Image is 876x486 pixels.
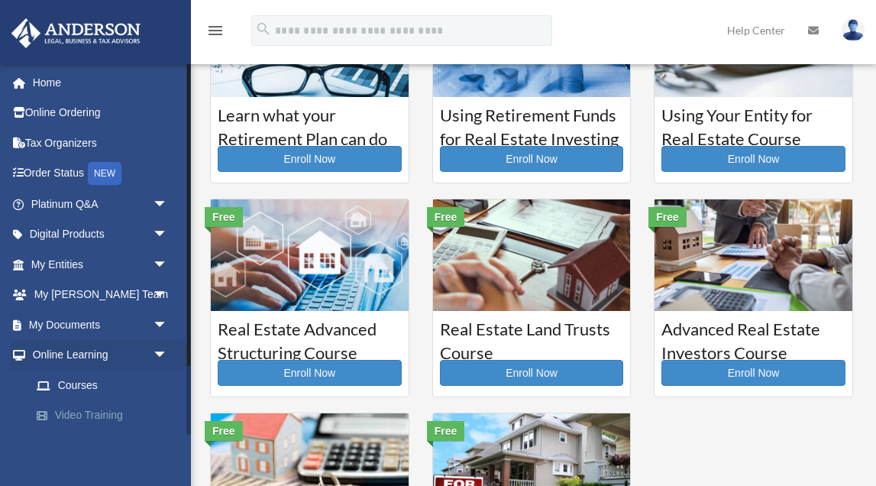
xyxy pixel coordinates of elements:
h3: Using Retirement Funds for Real Estate Investing Course [440,104,624,142]
a: Enroll Now [661,146,845,172]
span: arrow_drop_down [153,249,183,280]
span: arrow_drop_down [153,340,183,371]
a: Tax Organizers [11,128,191,158]
h3: Learn what your Retirement Plan can do for you [218,104,402,142]
a: Courses [21,370,183,400]
div: Free [427,421,465,441]
a: Resources [21,430,191,461]
a: Enroll Now [218,146,402,172]
div: Free [427,207,465,227]
a: menu [206,27,225,40]
h3: Using Your Entity for Real Estate Course [661,104,845,142]
a: My Documentsarrow_drop_down [11,309,191,340]
i: menu [206,21,225,40]
a: Order StatusNEW [11,158,191,190]
div: Free [648,207,687,227]
a: Platinum Q&Aarrow_drop_down [11,189,191,219]
a: Enroll Now [661,360,845,386]
div: NEW [88,162,121,185]
img: Anderson Advisors Platinum Portal [7,18,145,48]
a: Enroll Now [218,360,402,386]
img: User Pic [842,19,865,41]
a: Online Learningarrow_drop_down [11,340,191,371]
a: Enroll Now [440,360,624,386]
span: arrow_drop_down [153,309,183,341]
a: Digital Productsarrow_drop_down [11,219,191,250]
a: Enroll Now [440,146,624,172]
a: Online Ordering [11,98,191,128]
h3: Real Estate Advanced Structuring Course [218,318,402,356]
span: arrow_drop_down [153,219,183,251]
span: arrow_drop_down [153,189,183,220]
a: Video Training [21,400,191,431]
i: search [255,21,272,37]
h3: Real Estate Land Trusts Course [440,318,624,356]
h3: Advanced Real Estate Investors Course [661,318,845,356]
div: Free [205,207,243,227]
a: My Entitiesarrow_drop_down [11,249,191,280]
div: Free [205,421,243,441]
a: My [PERSON_NAME] Teamarrow_drop_down [11,280,191,310]
span: arrow_drop_down [153,280,183,311]
a: Home [11,67,191,98]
